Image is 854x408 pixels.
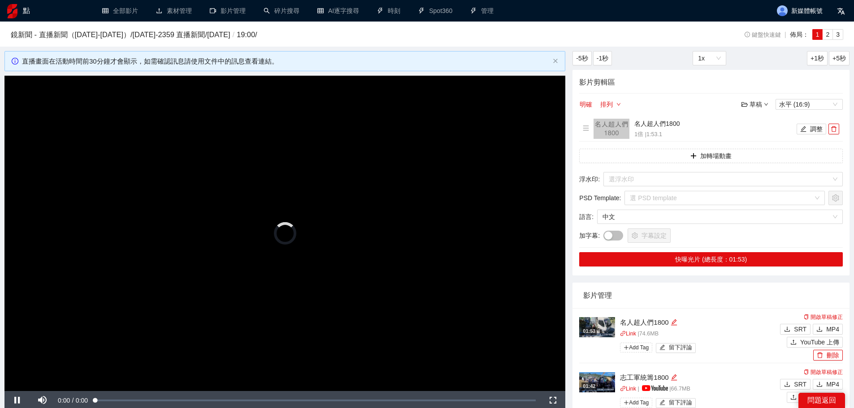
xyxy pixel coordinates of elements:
span: MP4 [826,379,839,389]
img: 頭像 [777,5,788,16]
button: 刪除 [828,124,839,134]
span: 0:00 [58,397,70,404]
span: edit [671,374,677,381]
button: +5秒 [829,51,850,65]
a: table全部影片 [102,7,138,14]
a: linkLink [620,386,636,392]
font: 草稿 [750,101,762,108]
button: 關閉 [553,58,558,64]
span: 0:00 [76,397,88,404]
button: +1秒 [807,51,828,65]
div: 編輯 [671,317,677,328]
a: 桌子AI逐字搜尋 [317,7,359,14]
font: 3 [836,31,840,38]
div: 志工軍統籌1800 [620,372,778,383]
span: 向下 [764,102,768,107]
span: Add Tag [620,398,652,408]
font: 水平 (16:9) [779,101,810,108]
span: download [816,326,823,333]
font: +1秒 [811,55,824,62]
span: 資料夾打開 [741,101,748,107]
span: 向下 [616,102,621,107]
font: 點 [23,7,30,14]
span: delete [817,352,823,359]
img: yt_logo_rgb_light.a676ea31.png [642,385,668,391]
span: PSD Template : [579,193,621,203]
a: 開啟草稿修正 [804,369,843,375]
span: 刪除 [829,126,839,132]
span: edit [659,344,665,351]
button: 編輯調整 [797,124,826,134]
font: -5秒 [576,55,588,62]
font: 影片管理 [583,292,612,299]
div: 01:42 [581,382,597,390]
font: 調整 [810,125,823,133]
span: copy [804,369,809,375]
a: 上傳素材管理 [156,7,192,14]
button: uploadYouTube 上傳 [787,337,843,348]
a: 霹靂管理 [470,7,494,14]
font: 加轉場動畫 [700,152,732,159]
span: 加 [690,153,697,160]
h3: 鏡新聞 - 直播新聞（[DATE]-[DATE]） / [DATE]-2359 直播新聞 / [DATE] 19:00 / [11,29,695,41]
font: 快曝光片 (總長度：01:53) [675,256,747,263]
img: 160x90.png [594,119,629,139]
a: 霹靂Spot360 [418,7,452,14]
button: -5秒 [572,51,591,65]
span: / [230,30,237,39]
span: link [620,386,626,391]
button: delete刪除 [813,350,843,361]
font: 2 [826,31,829,38]
button: downloadSRT [780,379,811,390]
span: edit [671,319,677,326]
span: plus [624,345,629,350]
span: 語言 : [579,212,594,222]
a: linkLink [620,331,636,337]
span: 編輯 [800,126,806,133]
p: | 74.6 MB [620,330,778,339]
span: upload [790,394,797,401]
button: uploadYouTube 上傳 [787,392,843,403]
button: 加加轉場動畫 [579,149,843,163]
span: 選單 [583,125,589,131]
span: 水平 (16:9) [779,99,839,109]
button: 明確 [579,99,593,110]
span: YouTube 上傳 [800,392,839,402]
span: YouTube 上傳 [800,337,839,347]
a: 搜尋碎片搜尋 [264,7,299,14]
font: 1x [698,55,705,62]
span: download [784,381,790,388]
font: 排列 [600,101,613,108]
span: 資訊圈 [12,58,18,64]
font: 1 [816,31,819,38]
div: 01:53 [581,327,597,335]
font: 1倍 | [634,131,646,137]
span: SRT [794,324,806,334]
font: 佈局： [790,31,809,38]
div: Progress Bar [95,399,536,401]
img: e2b07e62-09e6-4588-a252-ff023e266f66.jpg [579,372,615,392]
font: 明確 [580,101,592,108]
button: downloadMP4 [813,324,843,335]
span: copy [804,314,809,320]
font: 名人超人們1800 [634,120,680,127]
span: 加字幕 : [579,231,600,241]
font: 影片剪輯區 [579,78,615,86]
button: edit留下評論 [656,343,696,353]
span: 中文 [603,210,837,223]
a: 攝影機影片管理 [210,7,246,14]
font: +5秒 [832,55,846,62]
span: edit [659,399,665,406]
span: SRT [794,379,806,389]
span: 資訊圈 [745,32,750,38]
font: | [785,31,786,38]
span: / [72,397,74,404]
button: downloadSRT [780,324,811,335]
button: downloadMP4 [813,379,843,390]
img: ed6d4d94-46b1-4654-8764-0c64fe07f6f2.jpg [579,317,615,337]
span: link [620,331,626,336]
span: upload [790,339,797,346]
font: -1秒 [597,55,608,62]
button: 排列向下 [600,99,621,110]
